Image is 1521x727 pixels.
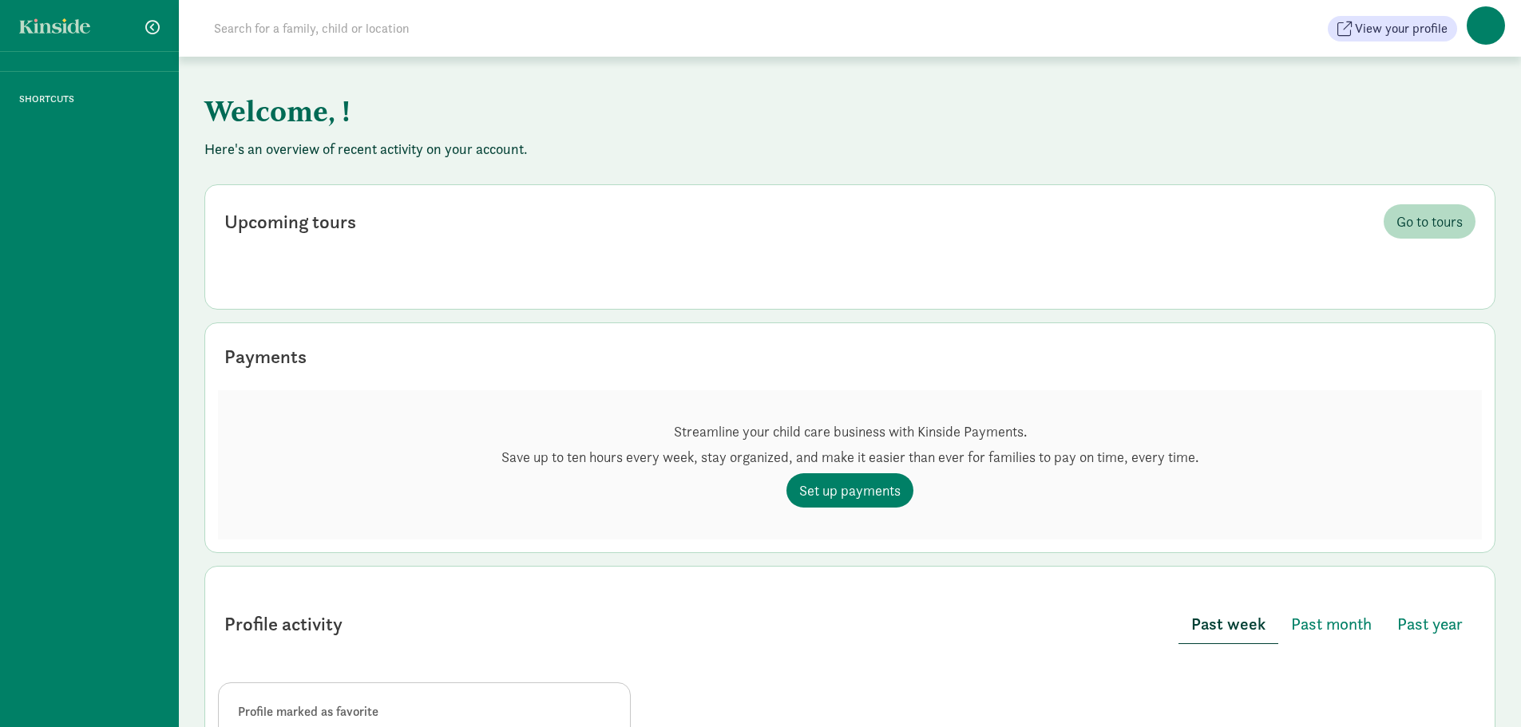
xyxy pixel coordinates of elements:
div: Profile marked as favorite [238,702,611,721]
button: Past month [1278,605,1384,643]
input: Search for a family, child or location [204,13,652,45]
span: Go to tours [1396,211,1463,232]
div: Upcoming tours [224,207,356,236]
h1: Welcome, ! [204,82,995,140]
div: Payments [224,342,307,371]
a: Go to tours [1384,204,1475,239]
button: Past week [1178,605,1278,644]
p: Save up to ten hours every week, stay organized, and make it easier than ever for families to pay... [501,448,1198,467]
span: Set up payments [799,480,901,501]
div: Profile activity [224,610,343,638]
span: View your profile [1355,19,1448,38]
span: Past month [1291,611,1372,637]
a: Set up payments [786,473,913,508]
span: Past year [1397,611,1463,637]
button: View your profile [1328,16,1457,41]
span: Past week [1191,611,1266,637]
p: Streamline your child care business with Kinside Payments. [501,422,1198,441]
button: Past year [1384,605,1475,643]
p: Here's an overview of recent activity on your account. [204,140,1495,159]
